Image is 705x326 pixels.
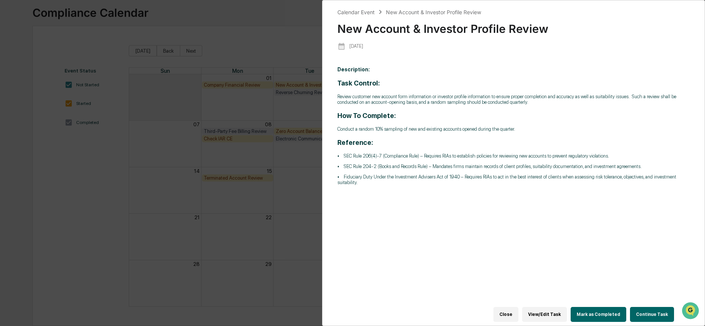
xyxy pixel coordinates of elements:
button: View/Edit Task [522,307,567,322]
div: We're available if you need us! [25,65,94,71]
div: 🔎 [7,109,13,115]
a: 🔎Data Lookup [4,105,50,119]
p: • Fiduciary Duty Under the Investment Advisers Act of 1940 – Requires RIAs to act in the best int... [337,174,690,185]
p: [DATE] [349,43,363,49]
b: Description: [337,66,370,72]
button: Mark as Completed [571,307,626,322]
div: New Account & Investor Profile Review [337,16,690,35]
strong: How To Complete: [337,112,396,119]
span: Preclearance [15,94,48,102]
p: Review customer new account form information or investor profile information to ensure proper com... [337,94,690,105]
button: Continue Task [630,307,674,322]
span: Pylon [74,127,90,132]
div: New Account & Investor Profile Review [386,9,481,15]
strong: Reference: [337,139,373,146]
a: Powered byPylon [53,126,90,132]
p: • SEC Rule 204-2 (Books and Records Rule) – Mandates firms maintain records of client profiles, s... [337,164,690,169]
span: Data Lookup [15,108,47,116]
div: 🗄️ [54,95,60,101]
img: 1746055101610-c473b297-6a78-478c-a979-82029cc54cd1 [7,57,21,71]
span: Attestations [62,94,93,102]
a: 🗄️Attestations [51,91,96,105]
p: How can we help? [7,16,136,28]
button: Close [493,307,518,322]
div: Calendar Event [337,9,375,15]
strong: Task Control: [337,79,380,87]
div: 🖐️ [7,95,13,101]
iframe: Open customer support [681,301,701,322]
p: Conduct a random 10% sampling of new and existing accounts opened during the quarter. [337,126,690,132]
button: Start new chat [127,59,136,68]
a: 🖐️Preclearance [4,91,51,105]
div: Start new chat [25,57,122,65]
p: • SEC Rule 206(4)-7 (Compliance Rule) – Requires RIAs to establish policies for reviewing new acc... [337,153,690,159]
